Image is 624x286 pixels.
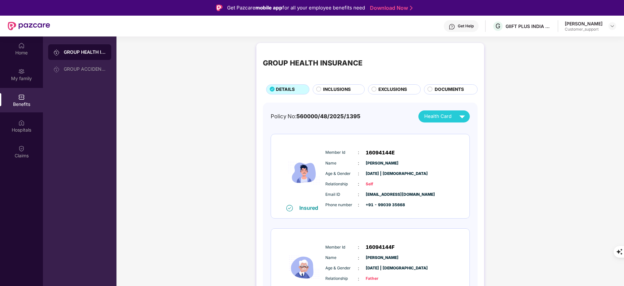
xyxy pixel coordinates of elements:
span: Age & Gender [325,265,358,271]
img: svg+xml;base64,PHN2ZyBpZD0iSGVscC0zMngzMiIgeG1sbnM9Imh0dHA6Ly93d3cudzMub3JnLzIwMDAvc3ZnIiB3aWR0aD... [449,23,455,30]
span: Phone number [325,202,358,208]
span: Relationship [325,276,358,282]
div: GROUP HEALTH INSURANCE [263,57,362,68]
span: DETAILS [276,86,295,93]
img: svg+xml;base64,PHN2ZyB3aWR0aD0iMjAiIGhlaWdodD0iMjAiIHZpZXdCb3g9IjAgMCAyMCAyMCIgZmlsbD0ibm9uZSIgeG... [53,66,60,73]
img: New Pazcare Logo [8,22,50,30]
img: svg+xml;base64,PHN2ZyBpZD0iSG9zcGl0YWxzIiB4bWxucz0iaHR0cDovL3d3dy53My5vcmcvMjAwMC9zdmciIHdpZHRoPS... [18,120,25,126]
span: EXCLUSIONS [378,86,407,93]
span: : [358,180,359,188]
div: Get Pazcare for all your employee benefits need [227,4,365,12]
span: [PERSON_NAME] [366,160,398,166]
div: Get Help [458,23,474,29]
img: svg+xml;base64,PHN2ZyB4bWxucz0iaHR0cDovL3d3dy53My5vcmcvMjAwMC9zdmciIHZpZXdCb3g9IjAgMCAyNCAyNCIgd2... [456,111,468,122]
span: : [358,160,359,167]
img: svg+xml;base64,PHN2ZyB3aWR0aD0iMjAiIGhlaWdodD0iMjAiIHZpZXdCb3g9IjAgMCAyMCAyMCIgZmlsbD0ibm9uZSIgeG... [53,49,60,56]
img: svg+xml;base64,PHN2ZyBpZD0iSG9tZSIgeG1sbnM9Imh0dHA6Ly93d3cudzMub3JnLzIwMDAvc3ZnIiB3aWR0aD0iMjAiIG... [18,42,25,49]
span: : [358,244,359,251]
span: DOCUMENTS [435,86,464,93]
button: Health Card [418,110,470,122]
img: Stroke [410,5,413,11]
img: Logo [216,5,223,11]
span: : [358,191,359,198]
span: Relationship [325,181,358,187]
span: [PERSON_NAME] [366,255,398,261]
a: Download Now [370,5,411,11]
span: Health Card [424,113,452,120]
span: : [358,170,359,177]
img: svg+xml;base64,PHN2ZyBpZD0iRHJvcGRvd24tMzJ4MzIiIHhtbG5zPSJodHRwOi8vd3d3LnczLm9yZy8yMDAwL3N2ZyIgd2... [610,23,615,29]
strong: mobile app [255,5,282,11]
span: Name [325,255,358,261]
div: Policy No: [271,112,360,121]
span: Member Id [325,244,358,250]
span: Member Id [325,150,358,156]
div: [PERSON_NAME] [565,21,603,27]
span: 16094144F [366,243,395,251]
div: Customer_support [565,27,603,32]
span: INCLUSIONS [323,86,351,93]
span: : [358,201,359,208]
span: [DATE] | [DEMOGRAPHIC_DATA] [366,171,398,177]
span: : [358,265,359,272]
div: GIIFT PLUS INDIA PRIVATE LIMITED [506,23,551,29]
span: 16094144E [366,149,395,157]
img: svg+xml;base64,PHN2ZyB4bWxucz0iaHR0cDovL3d3dy53My5vcmcvMjAwMC9zdmciIHdpZHRoPSIxNiIgaGVpZ2h0PSIxNi... [286,205,293,211]
span: Father [366,276,398,282]
img: svg+xml;base64,PHN2ZyBpZD0iQmVuZWZpdHMiIHhtbG5zPSJodHRwOi8vd3d3LnczLm9yZy8yMDAwL3N2ZyIgd2lkdGg9Ij... [18,94,25,100]
span: 560000/48/2025/1395 [296,113,360,120]
span: : [358,254,359,262]
span: Name [325,160,358,166]
img: svg+xml;base64,PHN2ZyB3aWR0aD0iMjAiIGhlaWdodD0iMjAiIHZpZXdCb3g9IjAgMCAyMCAyMCIgZmlsbD0ibm9uZSIgeG... [18,68,25,75]
span: G [495,22,500,30]
span: : [358,149,359,156]
span: +91 - 99039 35668 [366,202,398,208]
div: GROUP ACCIDENTAL INSURANCE [64,66,106,72]
div: Insured [299,205,322,211]
span: [EMAIL_ADDRESS][DOMAIN_NAME] [366,192,398,198]
img: svg+xml;base64,PHN2ZyBpZD0iQ2xhaW0iIHhtbG5zPSJodHRwOi8vd3d3LnczLm9yZy8yMDAwL3N2ZyIgd2lkdGg9IjIwIi... [18,145,25,152]
span: [DATE] | [DEMOGRAPHIC_DATA] [366,265,398,271]
img: icon [285,141,324,205]
span: Self [366,181,398,187]
span: Age & Gender [325,171,358,177]
span: Email ID [325,192,358,198]
span: : [358,275,359,282]
div: GROUP HEALTH INSURANCE [64,49,106,55]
